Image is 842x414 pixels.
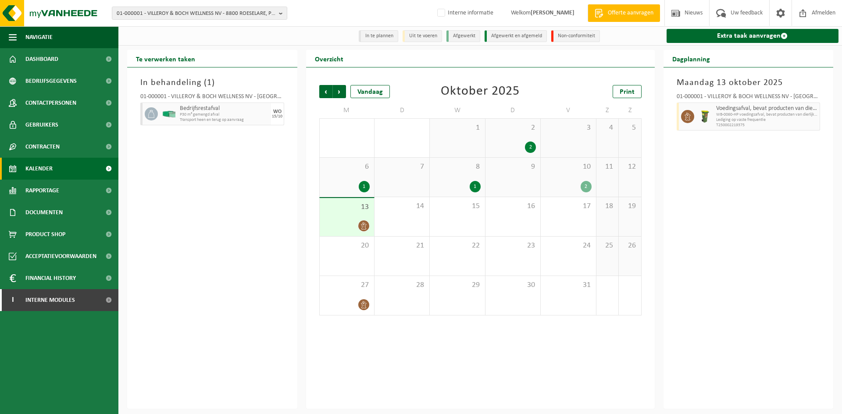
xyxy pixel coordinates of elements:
[485,30,547,42] li: Afgewerkt en afgemeld
[180,105,269,112] span: Bedrijfsrestafval
[25,267,76,289] span: Financial History
[25,70,77,92] span: Bedrijfsgegevens
[716,112,818,117] span: WB-0060-HP voedingsafval, bevat producten van dierlijke oors
[441,85,520,98] div: Oktober 2025
[359,181,370,192] div: 1
[25,114,58,136] span: Gebruikers
[112,7,287,20] button: 01-000001 - VILLEROY & BOCH WELLNESS NV - 8800 ROESELARE, POPULIERSTRAAT 1
[545,280,591,290] span: 31
[25,158,53,180] span: Kalender
[207,78,212,87] span: 1
[180,112,269,117] span: P30 m³ gemengd afval
[25,223,65,245] span: Product Shop
[581,181,592,192] div: 2
[324,241,370,251] span: 20
[333,85,346,98] span: Volgende
[677,76,821,89] h3: Maandag 13 oktober 2025
[25,48,58,70] span: Dashboard
[619,103,641,118] td: Z
[601,162,614,172] span: 11
[716,117,818,123] span: Lediging op vaste frequentie
[435,7,493,20] label: Interne informatie
[620,88,635,96] span: Print
[490,123,536,133] span: 2
[140,94,284,103] div: 01-000001 - VILLEROY & BOCH WELLNESS NV - [GEOGRAPHIC_DATA]
[25,202,63,223] span: Documenten
[596,103,619,118] td: Z
[601,202,614,211] span: 18
[25,92,76,114] span: Contactpersonen
[677,94,821,103] div: 01-000001 - VILLEROY & BOCH WELLNESS NV - [GEOGRAPHIC_DATA]
[273,109,282,114] div: WO
[470,181,481,192] div: 1
[430,103,485,118] td: W
[434,123,480,133] span: 1
[545,162,591,172] span: 10
[434,202,480,211] span: 15
[359,30,398,42] li: In te plannen
[272,114,282,119] div: 15/10
[25,136,60,158] span: Contracten
[379,241,425,251] span: 21
[379,202,425,211] span: 14
[375,103,430,118] td: D
[545,123,591,133] span: 3
[403,30,442,42] li: Uit te voeren
[306,50,352,67] h2: Overzicht
[485,103,541,118] td: D
[606,9,656,18] span: Offerte aanvragen
[9,289,17,311] span: I
[699,110,712,123] img: WB-0060-HPE-GN-50
[350,85,390,98] div: Vandaag
[180,117,269,123] span: Transport heen en terug op aanvraag
[25,289,75,311] span: Interne modules
[25,26,53,48] span: Navigatie
[434,241,480,251] span: 22
[319,85,332,98] span: Vorige
[545,241,591,251] span: 24
[25,245,96,267] span: Acceptatievoorwaarden
[379,280,425,290] span: 28
[545,202,591,211] span: 17
[664,50,719,67] h2: Dagplanning
[623,202,636,211] span: 19
[525,142,536,153] div: 2
[716,123,818,128] span: T250002219375
[324,280,370,290] span: 27
[162,111,175,117] img: HK-XP-30-GN-00
[324,202,370,212] span: 13
[434,162,480,172] span: 8
[601,123,614,133] span: 4
[127,50,204,67] h2: Te verwerken taken
[490,280,536,290] span: 30
[551,30,600,42] li: Non-conformiteit
[117,7,275,20] span: 01-000001 - VILLEROY & BOCH WELLNESS NV - 8800 ROESELARE, POPULIERSTRAAT 1
[531,10,574,16] strong: [PERSON_NAME]
[623,162,636,172] span: 12
[434,280,480,290] span: 29
[490,162,536,172] span: 9
[623,241,636,251] span: 26
[319,103,375,118] td: M
[588,4,660,22] a: Offerte aanvragen
[490,241,536,251] span: 23
[446,30,480,42] li: Afgewerkt
[324,162,370,172] span: 6
[613,85,642,98] a: Print
[716,105,818,112] span: Voedingsafval, bevat producten van dierlijke oorsprong, onverpakt, categorie 3
[490,202,536,211] span: 16
[667,29,839,43] a: Extra taak aanvragen
[541,103,596,118] td: V
[623,123,636,133] span: 5
[25,180,59,202] span: Rapportage
[601,241,614,251] span: 25
[379,162,425,172] span: 7
[140,76,284,89] h3: In behandeling ( )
